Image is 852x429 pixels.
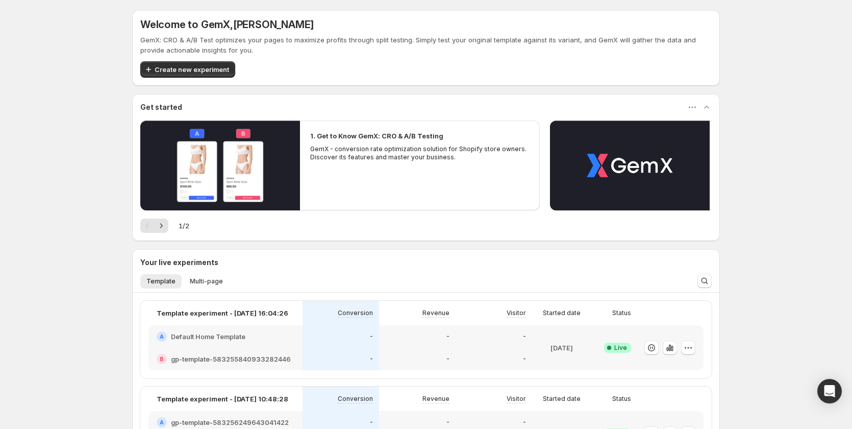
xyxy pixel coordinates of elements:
p: Revenue [422,395,449,403]
p: - [523,418,526,426]
p: Started date [543,395,581,403]
p: - [446,418,449,426]
p: Conversion [338,395,373,403]
p: - [370,418,373,426]
p: Started date [543,309,581,317]
nav: Pagination [140,219,168,233]
p: [DATE] [550,343,573,353]
p: - [370,355,373,363]
p: Visitor [507,309,526,317]
h2: A [160,419,164,425]
p: Revenue [422,309,449,317]
p: - [446,332,449,341]
p: Status [612,395,631,403]
span: , [PERSON_NAME] [230,18,314,31]
h2: Default Home Template [171,331,245,342]
div: Open Intercom Messenger [817,379,842,403]
p: GemX - conversion rate optimization solution for Shopify store owners. Discover its features and ... [310,145,530,161]
h5: Welcome to GemX [140,18,314,31]
button: Search and filter results [697,274,712,288]
h3: Get started [140,102,182,112]
p: Template experiment - [DATE] 16:04:26 [157,308,288,318]
button: Create new experiment [140,61,235,78]
h2: gp-template-583255840933282446 [171,354,291,364]
p: Conversion [338,309,373,317]
p: Status [612,309,631,317]
button: Play video [140,121,300,210]
span: 1 / 2 [179,221,189,231]
p: - [370,332,373,341]
h3: Your live experiments [140,257,218,268]
span: Live [614,344,627,352]
button: Next [154,219,168,233]
span: Template [146,277,176,285]
button: Play video [550,121,710,210]
h2: A [160,333,164,340]
p: Template experiment - [DATE] 10:48:28 [157,394,288,404]
h2: gp-template-583256249643041422 [171,417,289,427]
span: Multi-page [190,277,223,285]
h2: B [160,356,164,362]
p: GemX: CRO & A/B Test optimizes your pages to maximize profits through split testing. Simply test ... [140,35,712,55]
h2: 1. Get to Know GemX: CRO & A/B Testing [310,131,443,141]
p: - [523,355,526,363]
p: - [523,332,526,341]
span: Create new experiment [155,64,229,75]
p: Visitor [507,395,526,403]
p: - [446,355,449,363]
